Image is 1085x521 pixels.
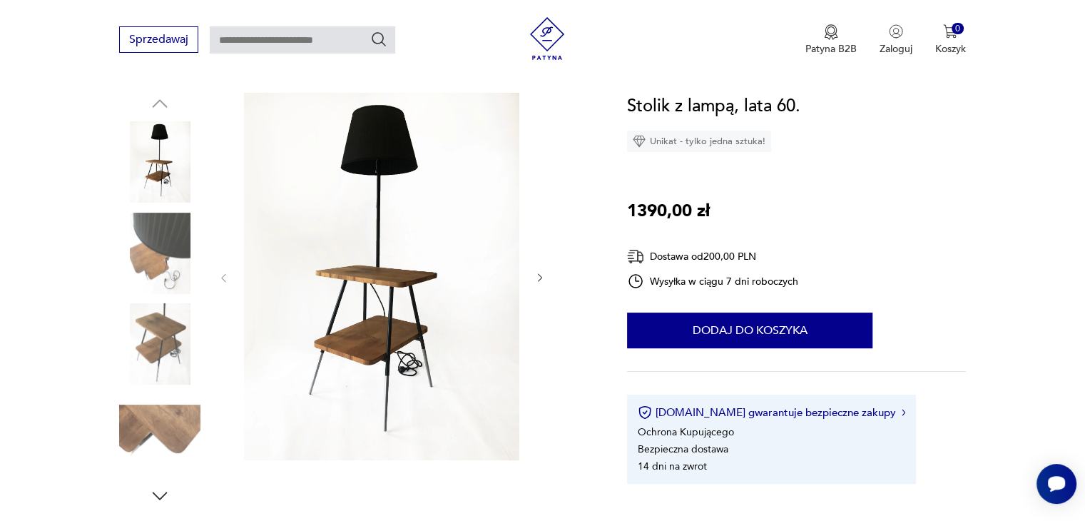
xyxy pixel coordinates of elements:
[638,405,905,420] button: [DOMAIN_NAME] gwarantuje bezpieczne zakupy
[824,24,838,40] img: Ikona medalu
[902,409,906,416] img: Ikona strzałki w prawo
[889,24,903,39] img: Ikonka użytkownika
[880,42,912,56] p: Zaloguj
[526,17,569,60] img: Patyna - sklep z meblami i dekoracjami vintage
[638,442,728,456] li: Bezpieczna dostawa
[627,93,800,120] h1: Stolik z lampą, lata 60.
[943,24,957,39] img: Ikona koszyka
[119,36,198,46] a: Sprzedawaj
[627,248,644,265] img: Ikona dostawy
[935,42,966,56] p: Koszyk
[935,24,966,56] button: 0Koszyk
[638,405,652,420] img: Ikona certyfikatu
[119,213,200,294] img: Zdjęcie produktu Stolik z lampą, lata 60.
[119,121,200,203] img: Zdjęcie produktu Stolik z lampą, lata 60.
[638,425,734,439] li: Ochrona Kupującego
[627,248,798,265] div: Dostawa od 200,00 PLN
[119,26,198,53] button: Sprzedawaj
[244,93,519,460] img: Zdjęcie produktu Stolik z lampą, lata 60.
[119,395,200,476] img: Zdjęcie produktu Stolik z lampą, lata 60.
[627,313,872,348] button: Dodaj do koszyka
[627,273,798,290] div: Wysyłka w ciągu 7 dni roboczych
[805,24,857,56] a: Ikona medaluPatyna B2B
[805,42,857,56] p: Patyna B2B
[880,24,912,56] button: Zaloguj
[627,131,771,152] div: Unikat - tylko jedna sztuka!
[1036,464,1076,504] iframe: Smartsupp widget button
[952,23,964,35] div: 0
[805,24,857,56] button: Patyna B2B
[638,460,707,473] li: 14 dni na zwrot
[119,303,200,385] img: Zdjęcie produktu Stolik z lampą, lata 60.
[370,31,387,48] button: Szukaj
[633,135,646,148] img: Ikona diamentu
[627,198,710,225] p: 1390,00 zł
